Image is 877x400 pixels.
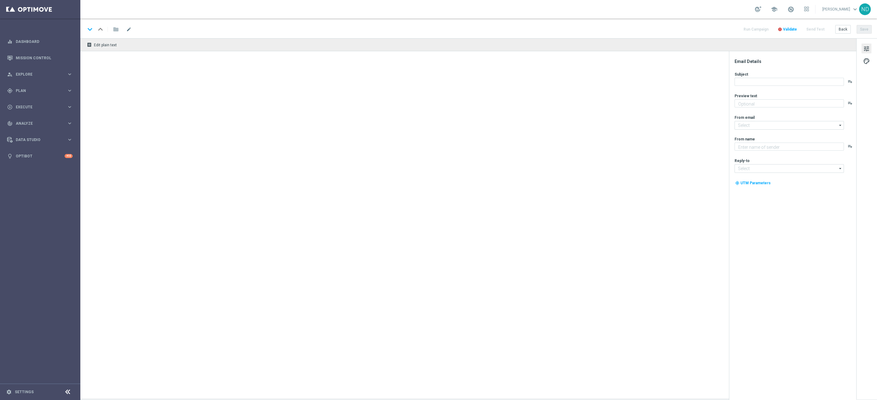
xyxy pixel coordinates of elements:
[94,43,117,47] span: Edit plain text
[7,104,67,110] div: Execute
[735,180,771,186] button: my_location UTM Parameters
[7,88,67,94] div: Plan
[735,59,856,64] div: Email Details
[7,50,73,66] div: Mission Control
[7,121,73,126] button: track_changes Analyze keyboard_arrow_right
[16,73,67,76] span: Explore
[67,120,73,126] i: keyboard_arrow_right
[16,33,73,50] a: Dashboard
[67,71,73,77] i: keyboard_arrow_right
[777,25,798,34] button: error Validate
[16,50,73,66] a: Mission Control
[859,3,871,15] div: ND
[863,57,870,65] span: palette
[735,181,739,185] i: my_location
[7,153,13,159] i: lightbulb
[7,137,73,142] button: Data Studio keyboard_arrow_right
[67,88,73,94] i: keyboard_arrow_right
[835,25,851,34] button: Back
[7,88,73,93] button: gps_fixed Plan keyboard_arrow_right
[837,165,844,173] i: arrow_drop_down
[837,121,844,129] i: arrow_drop_down
[85,25,95,34] i: keyboard_arrow_down
[16,105,67,109] span: Execute
[7,72,13,77] i: person_search
[7,39,13,44] i: equalizer
[6,389,12,395] i: settings
[7,121,13,126] i: track_changes
[771,6,777,13] span: school
[7,72,73,77] button: person_search Explore keyboard_arrow_right
[778,27,782,31] i: error
[7,88,13,94] i: gps_fixed
[7,104,13,110] i: play_circle_outline
[735,94,757,98] label: Preview text
[735,164,844,173] input: Select
[848,79,853,84] button: playlist_add
[735,115,755,120] label: From email
[7,56,73,60] button: Mission Control
[16,122,67,125] span: Analyze
[852,6,858,13] span: keyboard_arrow_down
[87,42,92,47] i: receipt
[848,144,853,149] button: playlist_add
[862,56,871,66] button: palette
[848,101,853,106] button: playlist_add
[735,158,750,163] label: Reply-to
[857,25,872,34] button: Save
[16,148,65,164] a: Optibot
[7,33,73,50] div: Dashboard
[7,121,67,126] div: Analyze
[16,138,67,142] span: Data Studio
[862,44,871,53] button: tune
[822,5,859,14] a: [PERSON_NAME]keyboard_arrow_down
[7,137,67,143] div: Data Studio
[65,154,73,158] div: +10
[7,105,73,110] button: play_circle_outline Execute keyboard_arrow_right
[7,39,73,44] button: equalizer Dashboard
[126,27,132,32] span: mode_edit
[16,89,67,93] span: Plan
[7,72,67,77] div: Explore
[7,154,73,159] button: lightbulb Optibot +10
[735,72,748,77] label: Subject
[735,137,755,142] label: From name
[783,27,797,31] span: Validate
[67,137,73,143] i: keyboard_arrow_right
[85,41,120,49] button: receipt Edit plain text
[735,121,844,130] input: Select
[7,148,73,164] div: Optibot
[15,390,34,394] a: Settings
[740,181,771,185] span: UTM Parameters
[67,104,73,110] i: keyboard_arrow_right
[863,45,870,53] span: tune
